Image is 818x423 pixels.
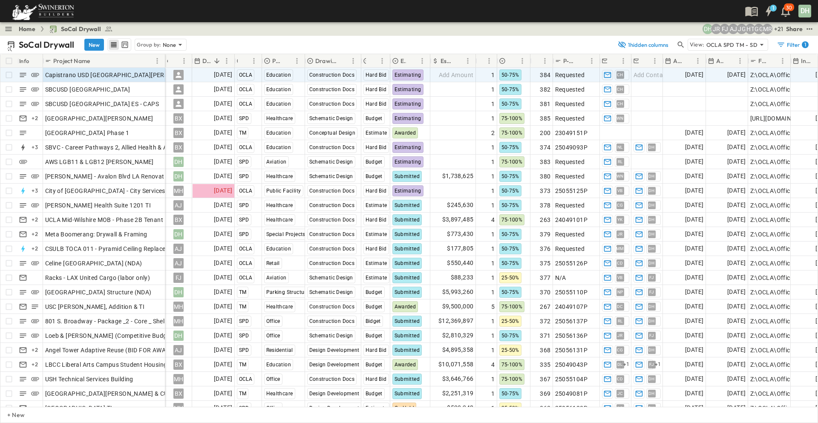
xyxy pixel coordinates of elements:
div: BX [173,142,184,153]
span: Requested [555,230,585,239]
p: Invite Date [801,57,812,65]
span: Healthcare [266,173,293,179]
span: Aviation [266,159,287,165]
span: 50-75% [501,202,519,208]
p: Anticipated Finish [716,57,724,65]
div: Daryll Hayward (daryll.hayward@swinerton.com) [703,24,713,34]
button: Menu [348,56,358,66]
div: MH [173,186,184,196]
span: [DATE] [214,258,232,268]
span: 376 [540,245,550,253]
span: 1 [491,201,495,210]
span: 50-75% [501,231,519,237]
span: Hard Bid [366,86,387,92]
div: Meghana Raj (meghana.raj@swinerton.com) [762,24,772,34]
p: Project Name [53,57,90,65]
div: + 3 [30,186,40,196]
span: [DATE] [727,157,746,167]
button: Sort [368,56,377,66]
span: 1 [491,172,495,181]
span: $3,897,485 [442,215,474,224]
span: 75-100% [501,130,523,136]
span: Meta Boomerang: Drywall & Framing [45,230,147,239]
span: Add Amount [439,71,474,79]
div: DH [173,157,184,167]
span: 75-100% [501,115,523,121]
span: 2 [491,129,495,137]
div: Owner [165,54,192,68]
span: $773,430 [447,229,473,239]
span: DH [648,248,655,249]
span: 385 [540,114,550,123]
a: Home [19,25,35,33]
span: OCLA [239,188,253,194]
span: Construction Docs [309,231,355,237]
button: Menu [484,56,494,66]
span: Estimating [395,115,421,121]
div: DH [798,5,811,17]
span: 23049151P [555,129,588,137]
span: [DATE] [727,186,746,196]
span: [DATE] [727,70,746,80]
div: BX [173,113,184,124]
img: 6c363589ada0b36f064d841b69d3a419a338230e66bb0a533688fa5cc3e9e735.png [10,2,76,20]
div: Haaris Tahmas (haaris.tahmas@swinerton.com) [745,24,755,34]
span: Healthcare [266,202,293,208]
span: Construction Docs [309,188,355,194]
button: kanban view [119,40,130,50]
span: 373 [540,187,550,195]
span: Estimating [395,101,421,107]
span: 50-75% [501,86,519,92]
span: Awarded [395,130,416,136]
span: Construction Docs [309,86,355,92]
span: 1 [491,158,495,166]
button: Sort [170,56,179,66]
div: + 2 [30,229,40,239]
button: Menu [179,56,189,66]
button: Sort [408,56,417,66]
span: [DATE] [214,70,232,80]
button: Menu [587,56,597,66]
span: [DATE] [214,84,232,94]
span: Hard Bid [366,246,387,252]
span: 383 [540,158,550,166]
span: $245,630 [447,200,473,210]
span: Schematic Design [309,115,353,121]
span: 24049101P [555,216,588,224]
div: Info [19,49,29,73]
span: Estimating [395,86,421,92]
span: SoCal Drywall [61,25,101,33]
span: Construction Docs [309,217,355,223]
button: Menu [417,56,427,66]
span: [DATE] [214,186,232,196]
button: Sort [534,56,543,66]
p: Drawing Status [315,57,337,65]
span: [DATE] [214,113,232,123]
span: 374 [540,143,550,152]
span: SPD [239,231,249,237]
span: [DATE] [214,171,232,181]
div: Francisco J. Sanchez (frsanchez@swinerton.com) [720,24,730,34]
div: BX [173,215,184,225]
span: Construction Docs [309,144,355,150]
span: [DATE] [685,142,703,152]
button: Filter1 [773,39,811,51]
span: OCLA [239,144,253,150]
span: Requested [555,172,585,181]
span: Education [266,144,291,150]
a: SoCal Drywall [49,25,113,33]
span: [PERSON_NAME] Health Suite 1201 TI [45,201,151,210]
span: Construction Docs [309,101,355,107]
button: Sort [640,56,650,66]
div: AJ [173,200,184,210]
span: Hard Bid [366,101,387,107]
span: [DATE] [727,215,746,224]
p: Estimate Amount [441,57,452,65]
button: Sort [453,56,463,66]
span: Budget [366,159,383,165]
button: Sort [609,56,618,66]
div: AJ [173,258,184,268]
button: Sort [282,56,292,66]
